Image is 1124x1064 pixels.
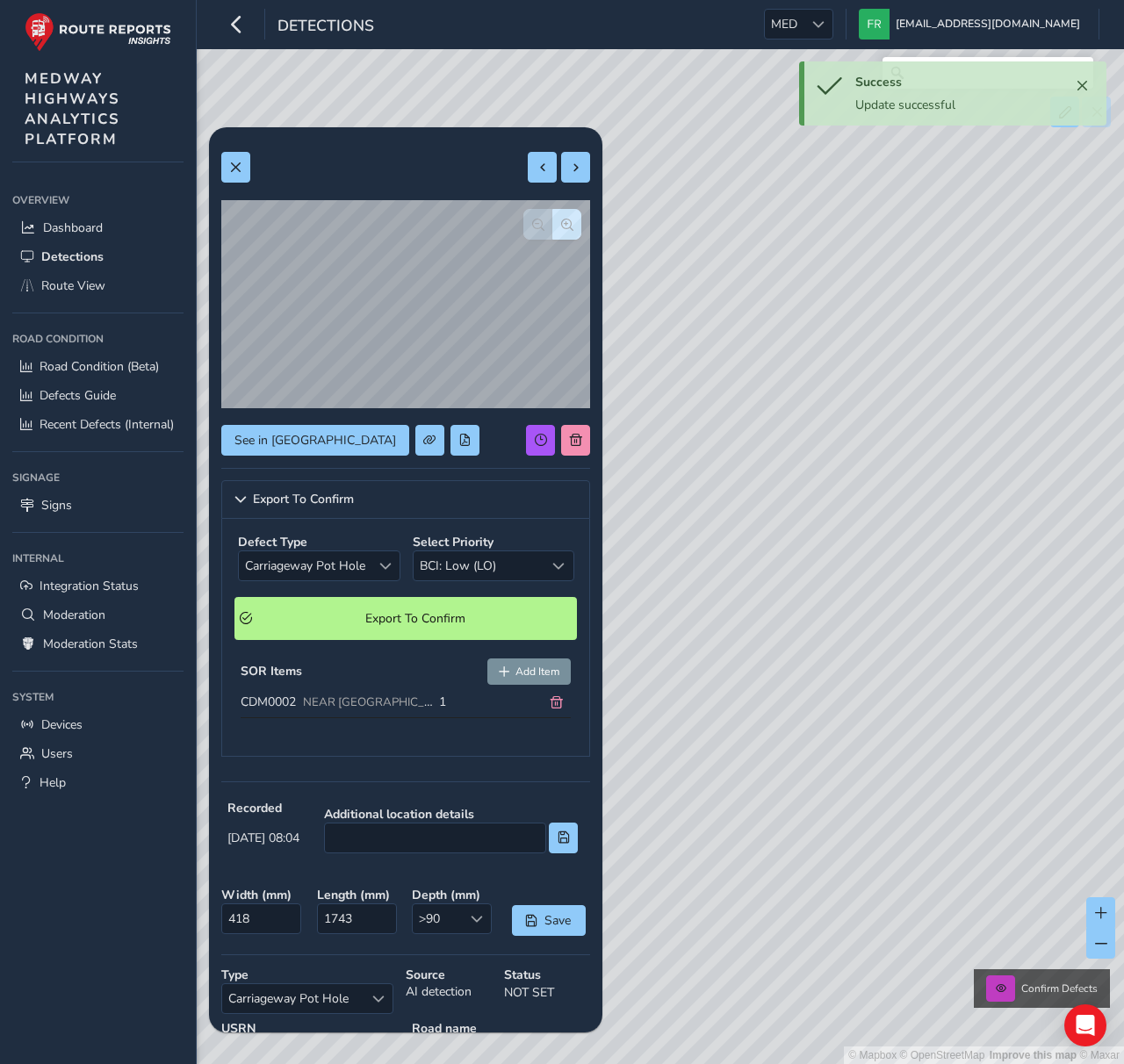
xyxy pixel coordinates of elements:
span: Add Item [515,665,559,679]
div: Overview [12,187,184,213]
a: Signs [12,491,184,520]
a: Defects Guide [12,381,184,410]
span: Save [544,912,573,929]
div: Select a type [364,984,393,1013]
strong: Length ( mm ) [317,887,400,903]
span: Confirm Defects [1021,981,1098,996]
button: [EMAIL_ADDRESS][DOMAIN_NAME] [859,9,1086,40]
div: System [12,684,184,710]
strong: Source [406,967,492,983]
strong: Recorded [227,800,299,816]
span: CDM0002 [241,694,296,710]
strong: Type [221,967,393,983]
a: Detections [12,242,184,271]
span: [EMAIL_ADDRESS][DOMAIN_NAME] [896,9,1080,40]
span: Integration Status [40,578,139,594]
span: Recent Defects (Internal) [40,416,174,433]
span: [DATE] 08:04 [227,830,299,846]
span: Route View [41,277,105,294]
span: Moderation [43,607,105,623]
button: Add Item [487,658,572,685]
a: Help [12,768,184,797]
span: Detections [41,248,104,265]
strong: Depth ( mm ) [412,887,495,903]
span: Defects Guide [40,387,116,404]
a: Collapse [221,480,590,519]
span: Moderation Stats [43,636,138,652]
span: MEDWAY HIGHWAYS ANALYTICS PLATFORM [25,68,120,149]
span: Signs [41,497,72,514]
a: Moderation [12,600,184,629]
span: Success [855,74,902,90]
div: Open Intercom Messenger [1064,1004,1106,1046]
span: Users [41,745,73,762]
img: diamond-layout [859,9,890,40]
span: Road Condition (Beta) [40,358,159,375]
div: AI detection [400,960,498,1020]
strong: Status [504,967,590,983]
a: Dashboard [12,213,184,242]
span: See in [GEOGRAPHIC_DATA] [234,432,396,449]
strong: USRN [221,1020,400,1037]
input: Search [883,57,1093,89]
a: Road Condition (Beta) [12,352,184,381]
a: Moderation Stats [12,629,184,658]
span: BCI: Low (LO) [414,551,544,580]
button: Close [1070,74,1094,98]
button: Export To Confirm [234,597,577,640]
div: 1 [439,694,536,710]
img: rr logo [25,12,171,52]
span: >90 [413,904,462,933]
strong: Select Priority [413,534,494,550]
button: See in Route View [221,425,409,456]
strong: Width ( mm ) [221,887,305,903]
div: Select priority [544,551,573,580]
a: Devices [12,710,184,739]
span: Devices [41,716,83,733]
div: Select a type [371,551,400,580]
span: MED [765,10,803,39]
span: NEAR [GEOGRAPHIC_DATA] [303,694,459,710]
strong: Additional location details [324,806,578,823]
button: Save [512,905,586,936]
strong: Defect Type [238,534,307,550]
span: Carriageway Pot Hole [239,551,371,580]
span: Detections [277,15,374,40]
div: Update successful [855,97,1070,113]
span: Dashboard [43,219,103,236]
strong: Road name [412,1020,590,1037]
div: Internal [12,545,184,572]
span: Export To Confirm [253,493,354,506]
div: [GEOGRAPHIC_DATA] [406,1014,596,1060]
div: Road Condition [12,326,184,352]
div: Signage [12,464,184,491]
span: Carriageway Pot Hole [222,984,364,1013]
span: Help [40,774,66,791]
a: Integration Status [12,572,184,600]
a: Recent Defects (Internal) [12,410,184,439]
a: Users [12,739,184,768]
strong: SOR Items [241,663,302,679]
div: 32101305 [215,1014,406,1060]
a: Route View [12,271,184,300]
div: Collapse [221,519,590,757]
span: Export To Confirm [258,610,572,627]
p: NOT SET [504,983,590,1002]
